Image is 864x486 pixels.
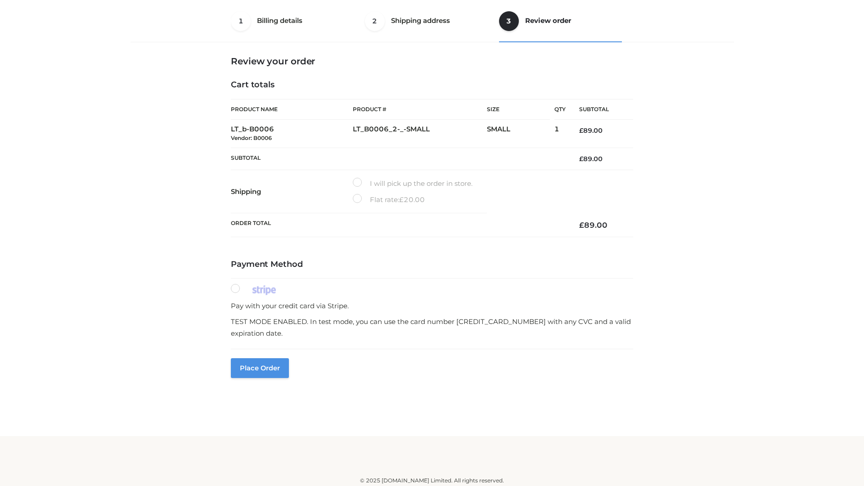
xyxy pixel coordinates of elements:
p: Pay with your credit card via Stripe. [231,300,633,312]
div: © 2025 [DOMAIN_NAME] Limited. All rights reserved. [134,476,730,485]
th: Size [487,99,550,120]
label: I will pick up the order in store. [353,178,472,189]
label: Flat rate: [353,194,425,206]
th: Product # [353,99,487,120]
bdi: 89.00 [579,220,607,229]
bdi: 89.00 [579,126,603,135]
th: Shipping [231,170,353,213]
button: Place order [231,358,289,378]
span: £ [579,126,583,135]
span: £ [579,220,584,229]
bdi: 89.00 [579,155,603,163]
h3: Review your order [231,56,633,67]
th: Order Total [231,213,566,237]
th: Subtotal [566,99,633,120]
h4: Cart totals [231,80,633,90]
th: Product Name [231,99,353,120]
p: TEST MODE ENABLED. In test mode, you can use the card number [CREDIT_CARD_NUMBER] with any CVC an... [231,316,633,339]
th: Qty [554,99,566,120]
td: SMALL [487,120,554,148]
small: Vendor: B0006 [231,135,272,141]
td: LT_b-B0006 [231,120,353,148]
span: £ [399,195,404,204]
td: LT_B0006_2-_-SMALL [353,120,487,148]
span: £ [579,155,583,163]
bdi: 20.00 [399,195,425,204]
h4: Payment Method [231,260,633,270]
th: Subtotal [231,148,566,170]
td: 1 [554,120,566,148]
